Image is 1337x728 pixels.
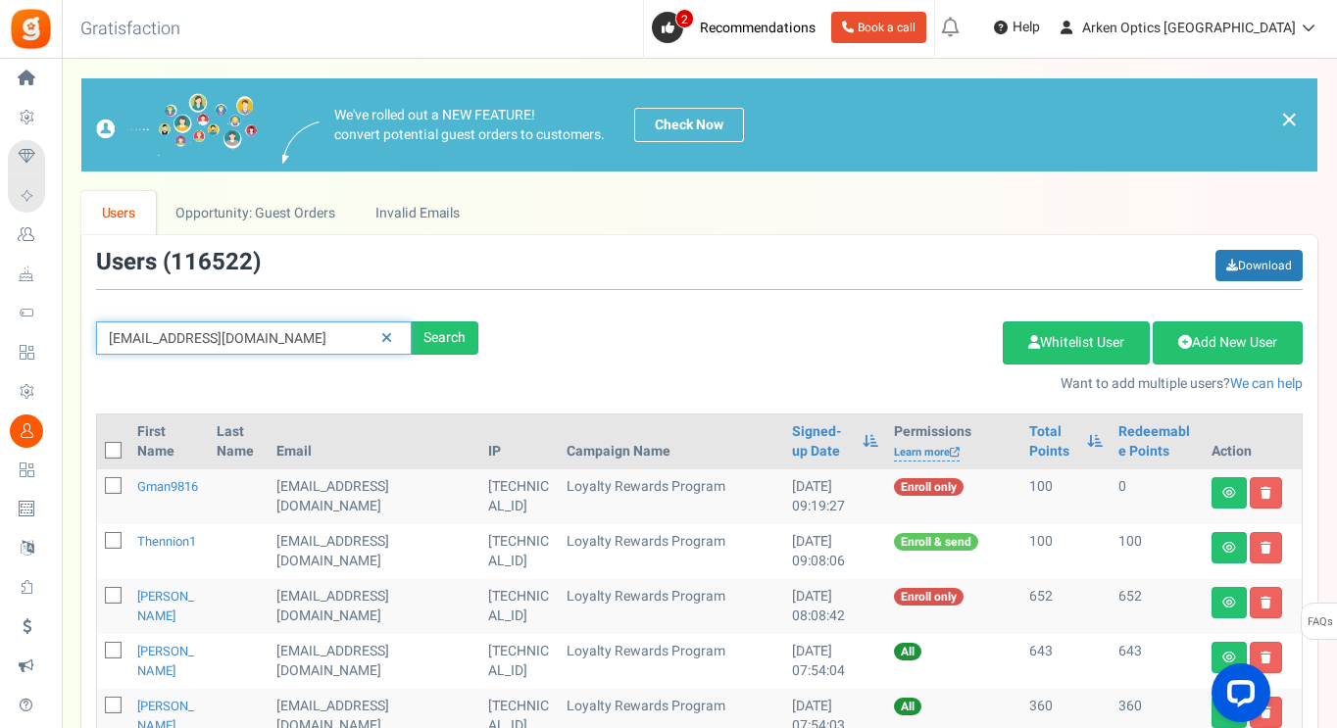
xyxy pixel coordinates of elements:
td: 100 [1021,524,1111,579]
span: Recommendations [700,18,816,38]
td: 643 [1111,634,1204,689]
a: Download [1215,250,1303,281]
i: Delete user [1261,652,1271,663]
span: All [894,698,921,715]
td: [DATE] 09:19:27 [784,469,886,524]
img: Gratisfaction [9,7,53,51]
span: FAQs [1307,604,1333,641]
td: 100 [1021,469,1111,524]
a: Redeemable Points [1118,422,1196,461]
td: Loyalty Rewards Program [559,524,784,579]
span: Enroll only [894,478,964,496]
span: All [894,643,921,660]
h3: Users ( ) [96,250,261,275]
p: We've rolled out a NEW FEATURE! convert potential guest orders to customers. [334,106,605,145]
img: images [96,93,258,157]
td: [TECHNICAL_ID] [480,524,559,579]
span: Arken Optics [GEOGRAPHIC_DATA] [1082,18,1296,38]
td: [DATE] 09:08:06 [784,524,886,579]
td: 652 [1111,579,1204,634]
a: Whitelist User [1003,321,1150,364]
a: Opportunity: Guest Orders [156,191,355,235]
a: Invalid Emails [356,191,480,235]
a: We can help [1230,373,1303,394]
th: First Name [129,414,209,469]
a: Learn more [894,445,960,461]
td: 643 [1021,634,1111,689]
th: Email [269,414,479,469]
td: General [269,524,479,579]
i: Delete user [1261,542,1271,554]
p: Want to add multiple users? [508,374,1303,394]
th: Permissions [886,414,1020,469]
a: Book a call [831,12,926,43]
th: Last Name [209,414,270,469]
a: [PERSON_NAME] [137,587,194,625]
td: Loyalty Rewards Program [559,579,784,634]
td: Loyalty Rewards Program [559,634,784,689]
span: 116522 [171,245,253,279]
i: View details [1222,597,1236,608]
a: thennion1 [137,532,196,551]
span: Enroll & send [894,533,978,551]
a: Total Points [1029,422,1077,461]
a: [PERSON_NAME] [137,642,194,680]
i: View details [1222,542,1236,554]
i: Delete user [1261,597,1271,608]
td: [DATE] 07:54:04 [784,634,886,689]
th: Campaign Name [559,414,784,469]
a: Add New User [1153,321,1303,364]
th: IP [480,414,559,469]
td: [DATE] 08:08:42 [784,579,886,634]
td: [TECHNICAL_ID] [480,634,559,689]
a: Help [986,12,1048,43]
a: gman9816 [137,477,198,496]
td: 0 [1111,469,1204,524]
td: [EMAIL_ADDRESS][DOMAIN_NAME] [269,579,479,634]
input: Search by email or name [96,321,412,355]
span: Help [1008,18,1040,37]
td: General [269,469,479,524]
th: Action [1204,414,1302,469]
td: [TECHNICAL_ID] [480,469,559,524]
a: Users [81,191,156,235]
i: View details [1222,652,1236,663]
img: images [282,121,320,164]
td: 652 [1021,579,1111,634]
a: Reset [371,321,402,356]
i: View details [1222,487,1236,499]
div: Search [412,321,478,355]
td: [TECHNICAL_ID] [480,579,559,634]
a: Check Now [634,108,744,142]
a: 2 Recommendations [652,12,823,43]
span: 2 [675,9,694,28]
a: × [1280,108,1298,131]
td: [EMAIL_ADDRESS][DOMAIN_NAME] [269,634,479,689]
span: Enroll only [894,588,964,606]
a: Signed-up Date [792,422,853,461]
td: 100 [1111,524,1204,579]
td: Loyalty Rewards Program [559,469,784,524]
i: Delete user [1261,487,1271,499]
h3: Gratisfaction [59,10,202,49]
